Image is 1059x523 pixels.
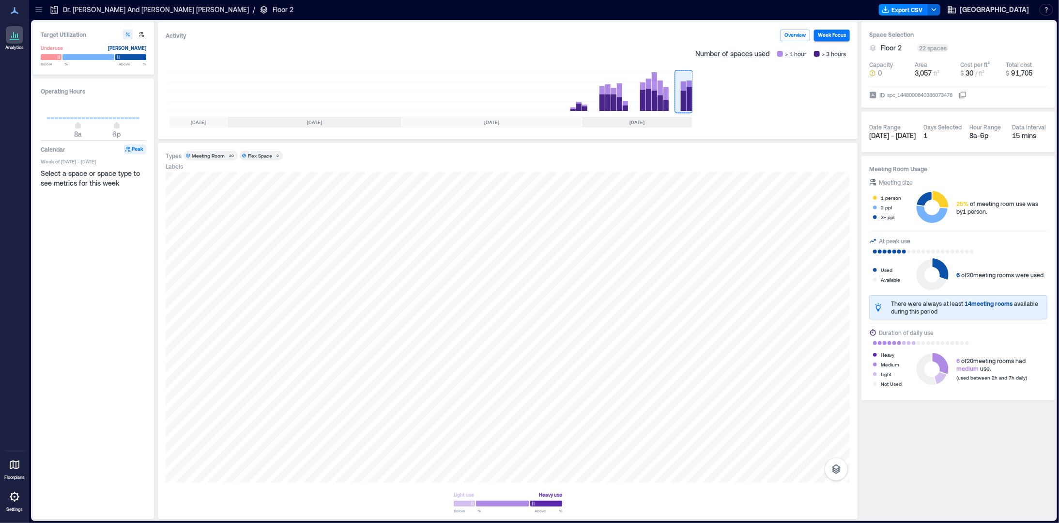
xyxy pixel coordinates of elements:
div: Not Used [881,379,902,389]
div: Select a space or space type to see metrics for this week [41,169,147,188]
span: 3,057 [915,69,932,77]
div: Flex Space [248,152,272,159]
p: Floor 2 [273,5,293,15]
span: 6 [956,357,960,364]
div: Available [881,275,900,285]
div: 22 spaces [917,44,949,52]
span: Below % [41,61,68,67]
span: Above % [119,61,146,67]
button: Week Focus [814,30,850,41]
h3: Target Utilization [41,30,146,39]
div: Underuse [41,43,63,53]
div: Data Interval [1013,123,1046,131]
span: 8a [74,130,82,138]
div: 8a - 6p [969,131,1005,141]
h3: Meeting Room Usage [869,164,1047,174]
div: of 20 meeting rooms were used. [956,271,1045,279]
div: Duration of daily use [879,328,934,337]
span: 6p [113,130,121,138]
div: Heavy [881,350,894,360]
div: Number of spaces used [691,45,850,63]
div: Area [915,61,927,68]
a: Analytics [2,23,27,53]
a: Settings [3,485,26,515]
p: Settings [6,507,23,512]
div: Cost per ft² [960,61,990,68]
div: Meeting Room [192,152,225,159]
div: spc_1448000640386073476 [886,90,953,100]
button: Overview [780,30,810,41]
button: Export CSV [879,4,928,16]
div: 2 ppl [881,203,892,212]
p: Analytics [5,45,24,50]
h3: Operating Hours [41,86,146,96]
a: Floorplans [1,453,28,483]
div: 1 person [881,193,901,203]
div: of meeting room use was by 1 person . [956,200,1047,215]
span: Below % [454,508,481,514]
div: of 20 meeting rooms had use. [956,357,1027,372]
button: Floor 2 [881,43,913,53]
div: Heavy use [539,490,562,500]
button: $ 30 / ft² [960,68,1002,78]
div: [DATE] [228,117,401,127]
div: Days Selected [923,123,962,131]
span: [GEOGRAPHIC_DATA] [960,5,1029,15]
span: (used between 2h and 7h daily) [956,375,1027,380]
span: Floor 2 [881,43,902,53]
div: At peak use [879,236,910,246]
span: $ [960,70,964,77]
span: [DATE] - [DATE] [869,131,916,140]
div: [DATE] [582,117,692,127]
span: Week of [DATE] - [DATE] [41,158,146,165]
div: Light use [454,490,474,500]
button: Peak [124,144,146,154]
div: 2 [275,153,281,158]
div: Date Range [869,123,901,131]
div: 20 [228,153,236,158]
div: Medium [881,360,899,369]
span: > 1 hour [785,49,806,59]
span: $ [1006,70,1009,77]
span: 0 [878,68,882,78]
div: Light [881,369,891,379]
p: / [253,5,255,15]
div: [DATE] [402,117,582,127]
p: Floorplans [4,475,25,480]
div: 3+ ppl [881,212,894,222]
div: Labels [166,162,183,170]
div: Capacity [869,61,893,68]
span: 6 [956,271,960,278]
div: 15 mins [1013,131,1048,141]
div: There were always at least available during this period [891,300,1043,315]
span: 30 [966,69,973,77]
div: Used [881,265,892,275]
div: Types [166,152,182,159]
h3: Space Selection [869,30,1047,39]
div: [DATE] [169,117,227,127]
div: Meeting size [879,177,913,187]
div: Hour Range [969,123,1001,131]
span: Above % [535,508,562,514]
span: > 3 hours [822,49,846,59]
span: / ft² [975,70,984,77]
div: [PERSON_NAME] [108,43,146,53]
span: 14 meeting rooms [965,300,1013,307]
span: ID [879,90,885,100]
p: Dr. [PERSON_NAME] And [PERSON_NAME] [PERSON_NAME] [63,5,249,15]
h3: Calendar [41,144,65,154]
button: [GEOGRAPHIC_DATA] [944,2,1032,17]
span: 91,705 [1011,69,1032,77]
div: Activity [166,31,186,40]
span: medium [956,365,979,372]
button: 0 [869,68,911,78]
button: IDspc_1448000640386073476 [959,91,967,99]
div: Total cost [1006,61,1032,68]
span: ft² [934,70,939,77]
span: 25% [956,200,968,207]
div: 1 [923,131,962,141]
